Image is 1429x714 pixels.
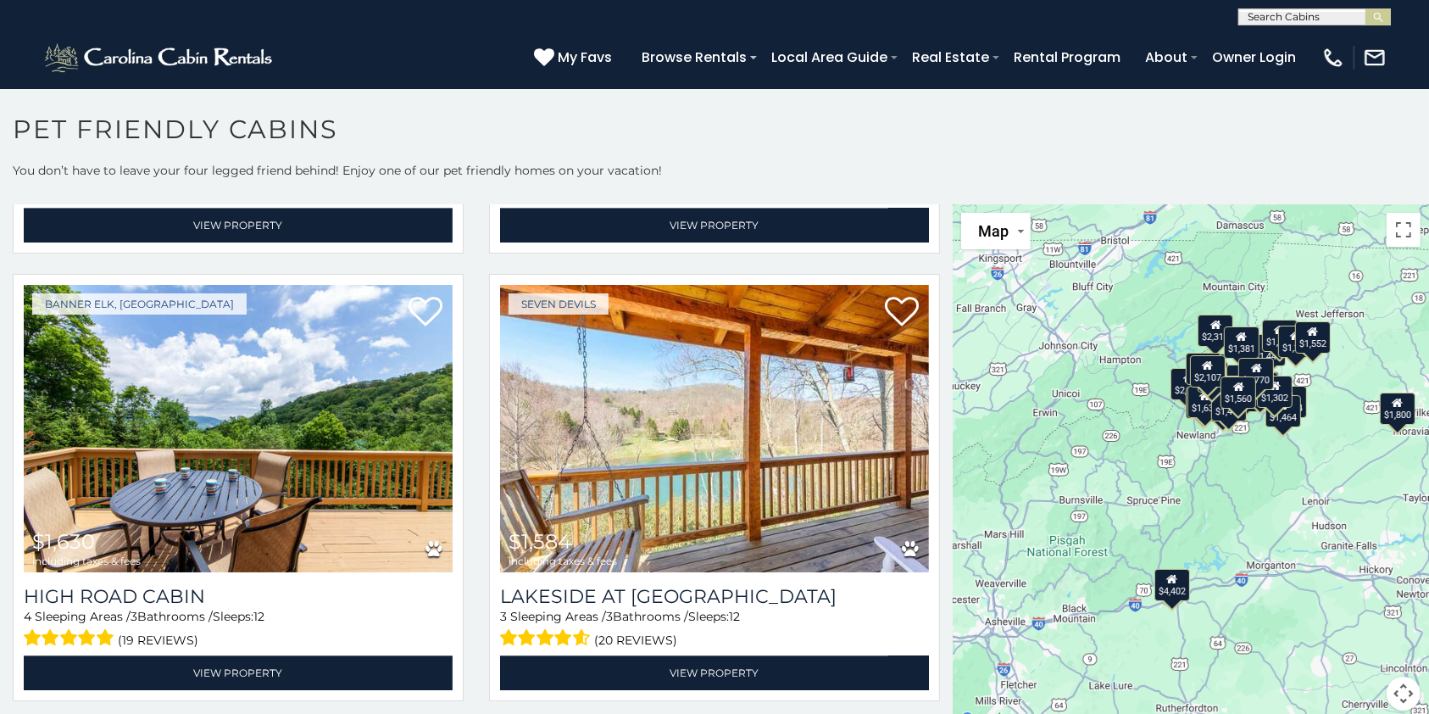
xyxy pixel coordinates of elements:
img: phone-regular-white.png [1321,46,1345,70]
a: Real Estate [904,42,998,72]
div: $1,292 [1278,325,1314,357]
div: $1,381 [1224,326,1259,358]
a: Rental Program [1005,42,1129,72]
span: 3 [131,609,137,624]
a: Lakeside at Hawksnest $1,584 including taxes & fees [500,285,929,572]
div: $4,402 [1154,568,1190,600]
a: View Property [500,208,929,243]
span: 3 [606,609,613,624]
div: $1,302 [1257,375,1293,407]
div: $950 [1198,360,1226,392]
button: Change map style [961,213,1031,249]
a: My Favs [534,47,616,69]
span: $1,630 [32,529,95,554]
a: Lakeside at [GEOGRAPHIC_DATA] [500,585,929,608]
span: Map [978,222,1009,240]
span: 4 [24,609,31,624]
div: $2,312 [1198,314,1233,346]
a: Banner Elk, [GEOGRAPHIC_DATA] [32,293,247,315]
div: Sleeping Areas / Bathrooms / Sleeps: [24,608,453,651]
span: (19 reviews) [119,629,199,651]
img: White-1-2.png [42,41,277,75]
button: Map camera controls [1387,677,1421,711]
a: Add to favorites [409,295,442,331]
a: Owner Login [1204,42,1304,72]
span: including taxes & fees [509,555,617,566]
a: Local Area Guide [763,42,896,72]
div: Sleeping Areas / Bathrooms / Sleeps: [500,608,929,651]
a: Browse Rentals [633,42,755,72]
div: $1,552 [1295,321,1331,354]
span: (20 reviews) [594,629,677,651]
span: $1,584 [509,529,571,554]
a: Seven Devils [509,293,609,315]
div: $2,107 [1190,354,1226,387]
div: $2,434 [1271,385,1307,417]
div: $1,630 [1187,385,1223,417]
div: $3,279 [1186,386,1221,418]
img: mail-regular-white.png [1363,46,1387,70]
span: including taxes & fees [32,555,141,566]
span: 3 [500,609,507,624]
a: Add to favorites [885,295,919,331]
a: About [1137,42,1196,72]
div: $1,832 [1205,390,1241,422]
a: View Property [500,655,929,690]
img: Lakeside at Hawksnest [500,285,929,572]
div: $1,464 [1265,394,1301,427]
a: View Property [24,208,453,243]
div: $1,560 [1220,376,1256,408]
div: $2,176 [1186,352,1221,384]
div: $1,419 [1211,388,1247,421]
img: High Road Cabin [24,285,453,572]
a: High Road Cabin [24,585,453,608]
div: $1,800 [1380,392,1415,424]
span: My Favs [558,47,612,68]
span: 12 [729,609,740,624]
a: View Property [24,655,453,690]
button: Toggle fullscreen view [1387,213,1421,247]
span: 12 [253,609,264,624]
a: High Road Cabin $1,630 including taxes & fees [24,285,453,572]
h3: Lakeside at Hawksnest [500,585,929,608]
div: $2,141 [1170,367,1206,399]
div: $1,770 [1238,357,1274,389]
div: $1,133 [1262,320,1298,352]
